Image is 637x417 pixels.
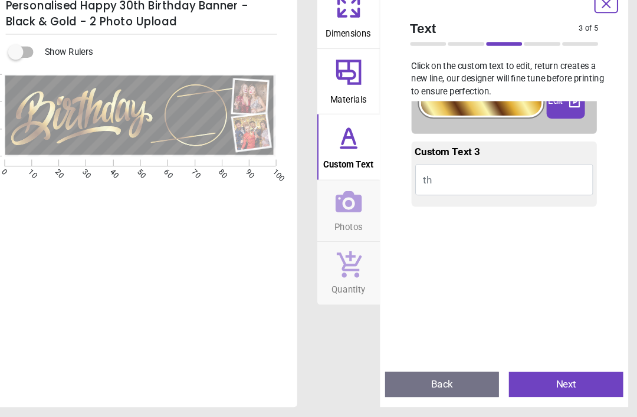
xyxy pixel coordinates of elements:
span: Dimensions [344,45,386,63]
div: Edit [551,104,587,137]
button: th [428,179,595,209]
button: Quantity [336,252,395,311]
button: Back [399,375,507,398]
button: Next [515,375,623,398]
span: Materials [348,107,382,125]
span: Custom Text [342,169,389,186]
span: Photos [352,227,378,245]
h5: Personalised Happy 30th Birthday Banner - Black & Gold - 2 Photo Upload [43,19,298,58]
span: 10 [9,143,31,153]
button: Custom Text [336,133,395,194]
button: Materials [336,71,395,133]
span: th [435,189,444,200]
div: Show Rulers [52,67,317,81]
span: Custom Text 3 [428,162,488,173]
span: Text [423,44,582,61]
span: cm [19,176,30,186]
button: Photos [336,195,395,252]
span: 0 [9,169,31,179]
span: 30 [9,92,31,102]
button: Dimensions [336,9,395,71]
p: Click on the custom text to edit, return creates a new line, our designer will fine tune before p... [413,82,609,117]
span: 20 [9,117,31,127]
span: 3 of 5 [581,47,599,57]
span: Quantity [349,286,381,304]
